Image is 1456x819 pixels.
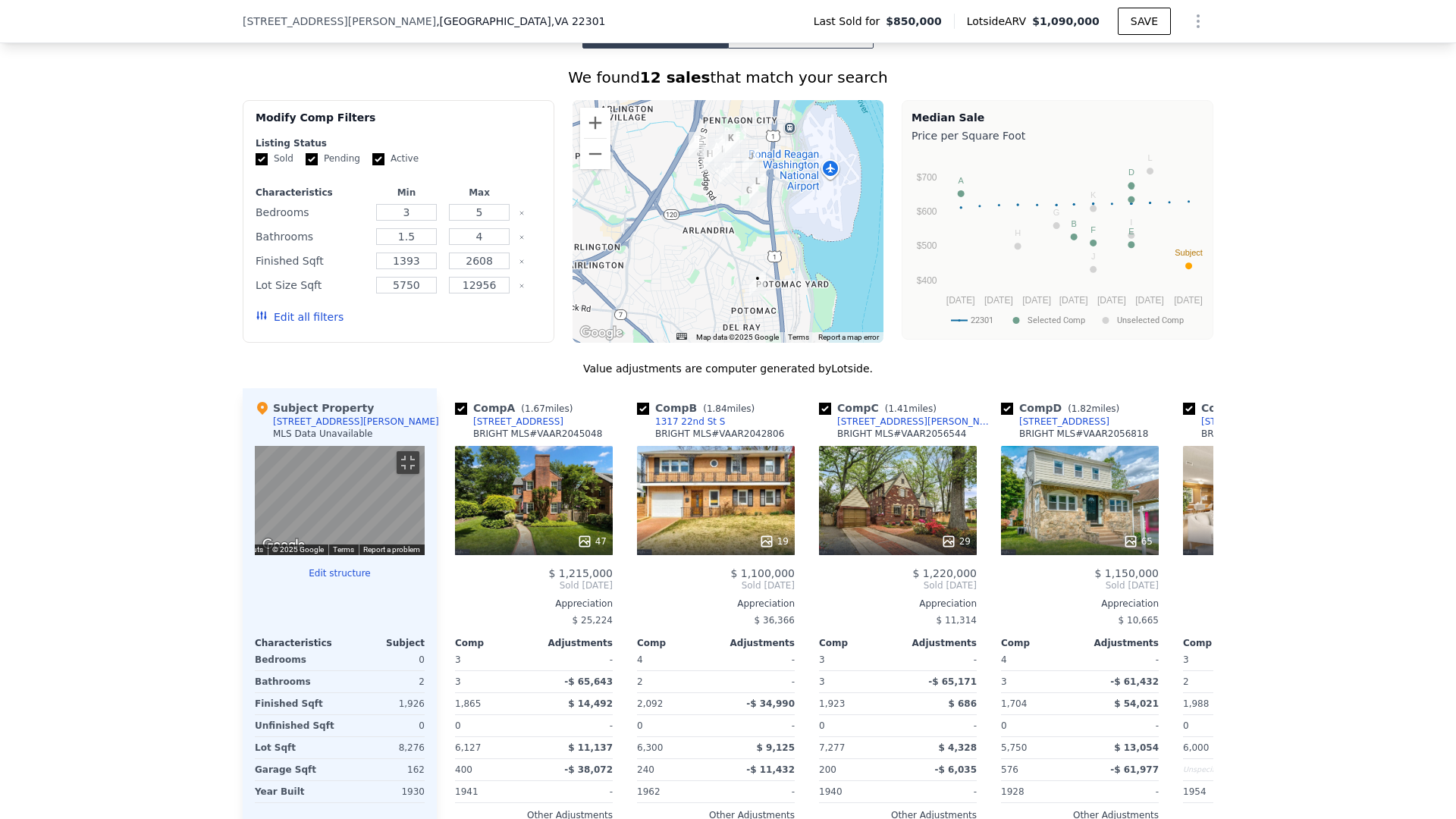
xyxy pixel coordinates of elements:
div: - [1083,649,1159,670]
div: Adjustments [534,637,613,649]
div: Listing Status [256,137,541,149]
div: - [901,781,977,802]
span: 1.41 [888,403,908,414]
text: [DATE] [946,295,975,306]
div: [STREET_ADDRESS] [473,416,563,428]
div: BRIGHT MLS # VAAR2055212 [1201,428,1330,440]
span: $ 11,314 [937,615,977,626]
div: 214 E Randolph Ave [749,271,766,297]
div: 29 [941,534,971,549]
span: 200 [819,764,836,775]
span: $ 9,125 [757,742,795,753]
span: $ 1,215,000 [548,567,613,579]
div: 609 29th St S [749,174,766,199]
div: Subject [340,637,425,649]
span: 1.82 [1072,403,1092,414]
div: Comp E [1183,400,1306,416]
span: 6,127 [455,742,481,753]
div: BRIGHT MLS # VAAR2045048 [473,428,602,440]
a: Terms (opens in new tab) [788,333,809,341]
text: Unselected Comp [1117,315,1184,325]
div: - [901,649,977,670]
span: Sold [DATE] [1001,579,1159,591]
div: Bathrooms [255,671,337,692]
div: 1928 [1001,781,1077,802]
text: $600 [917,206,937,217]
span: © 2025 Google [272,545,324,554]
div: [STREET_ADDRESS] [1201,416,1291,428]
div: - [719,715,795,736]
div: 2 [1183,671,1259,692]
div: 1053 26th St S [708,139,725,165]
div: 1,926 [343,693,425,714]
button: Edit all filters [256,309,344,325]
div: Finished Sqft [256,250,367,271]
span: 4 [1001,654,1007,665]
div: Appreciation [1001,598,1159,610]
div: Max [446,187,513,199]
svg: A chart. [912,146,1203,336]
div: MLS Data Unavailable [273,428,373,440]
text: [DATE] [1059,295,1088,306]
text: [DATE] [1174,295,1203,306]
div: Unfinished Sqft [255,715,337,736]
div: 162 [343,759,425,780]
div: [STREET_ADDRESS][PERSON_NAME] [273,416,439,428]
span: $1,090,000 [1032,15,1100,27]
div: Unspecified [1183,759,1259,780]
div: 900 21st St S [723,130,739,156]
span: 0 [819,720,825,731]
div: Characteristics [255,637,340,649]
a: Report a map error [818,333,879,341]
span: 3 [1183,654,1189,665]
div: Bedrooms [255,649,337,670]
div: Comp [455,637,534,649]
span: 2,092 [637,698,663,709]
div: 636 25th St S [742,149,759,174]
div: Comp [1001,637,1080,649]
a: Open this area in Google Maps (opens a new window) [576,323,626,343]
span: ( miles) [1062,403,1125,414]
div: 3 [455,671,531,692]
span: 6,300 [637,742,663,753]
div: BRIGHT MLS # VAAR2042806 [655,428,784,440]
div: - [537,781,613,802]
span: [STREET_ADDRESS][PERSON_NAME] [243,14,436,29]
text: $400 [917,275,937,286]
div: 1034 22nd St S [708,135,725,161]
span: Last Sold for [814,14,886,29]
button: Clear [519,259,525,265]
span: 240 [637,764,654,775]
a: Report a problem [363,545,420,554]
text: Selected Comp [1028,315,1085,325]
input: Sold [256,153,268,165]
div: Appreciation [455,598,613,610]
span: 6,000 [1183,742,1209,753]
span: 3 [819,654,825,665]
span: $ 54,021 [1114,698,1159,709]
div: Comp C [819,400,943,416]
div: 1954 [1183,781,1259,802]
div: Min [373,187,440,199]
div: 0 [343,715,425,736]
div: Appreciation [1183,598,1341,610]
div: Garage Sqft [255,759,337,780]
span: $ 4,328 [939,742,977,753]
div: 2 [637,671,713,692]
span: 0 [1001,720,1007,731]
button: Zoom out [580,139,610,169]
div: 1940 [819,781,895,802]
div: 19 [759,534,789,549]
a: [STREET_ADDRESS] [455,416,563,428]
label: Active [372,152,419,165]
text: B [1072,219,1077,228]
text: C [1128,182,1134,191]
div: Value adjustments are computer generated by Lotside . [243,361,1213,376]
span: $ 10,665 [1119,615,1159,626]
div: Adjustments [716,637,795,649]
strong: 12 sales [640,68,711,86]
span: -$ 65,643 [564,676,613,687]
text: D [1128,168,1134,177]
div: Modify Comp Filters [256,110,541,137]
text: H [1015,228,1021,237]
